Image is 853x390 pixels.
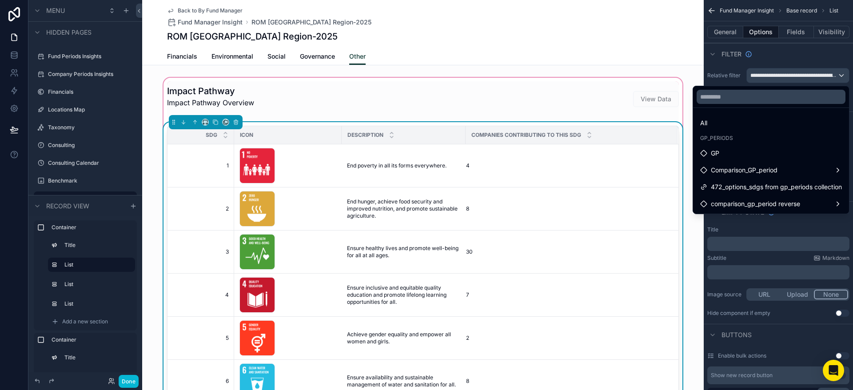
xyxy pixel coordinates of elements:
[178,378,229,385] span: 6
[349,48,366,65] a: Other
[471,131,581,139] span: Companies contributing to this SDG
[347,284,460,306] span: Ensure inclusive and equitable quality education and promote lifelong learning opportunities for ...
[211,48,253,66] a: Environmental
[167,48,197,66] a: Financials
[167,7,243,14] a: Back to By Fund Manager
[300,48,335,66] a: Governance
[711,199,800,209] span: comparison_gp_period reverse
[178,248,229,255] span: 3
[211,52,253,61] span: Environmental
[347,374,460,388] span: Ensure availability and sustainable management of water and sanitation for all.
[711,182,842,192] span: 472_options_sdgs from gp_periods collection
[466,248,473,255] span: 30
[711,148,719,159] span: GP
[178,7,243,14] span: Back to By Fund Manager
[347,162,446,169] span: End poverty in all its forms everywhere.
[167,18,243,27] a: Fund Manager Insight
[347,245,460,259] span: Ensure healthy lives and promote well-being for all at all ages.
[267,52,286,61] span: Social
[700,118,707,128] span: All
[178,162,229,169] span: 1
[466,378,469,385] span: 8
[347,131,383,139] span: Description
[267,48,286,66] a: Social
[178,291,229,298] span: 4
[167,52,197,61] span: Financials
[347,331,460,345] span: Achieve gender equality and empower all women and girls.
[347,198,460,219] span: End hunger, achieve food security and improved nutrition, and promote sustainable agriculture.
[178,18,243,27] span: Fund Manager Insight
[823,360,844,381] div: Open Intercom Messenger
[167,30,338,43] h1: ROM [GEOGRAPHIC_DATA] Region-2025
[349,52,366,61] span: Other
[466,334,469,342] span: 2
[251,18,371,27] a: ROM [GEOGRAPHIC_DATA] Region-2025
[466,291,469,298] span: 7
[711,165,777,175] span: Comparison_GP_period
[466,205,469,212] span: 8
[178,334,229,342] span: 5
[178,205,229,212] span: 2
[206,131,217,139] span: SDG
[700,135,733,142] span: GP_periods
[466,162,470,169] span: 4
[240,131,253,139] span: Icon
[300,52,335,61] span: Governance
